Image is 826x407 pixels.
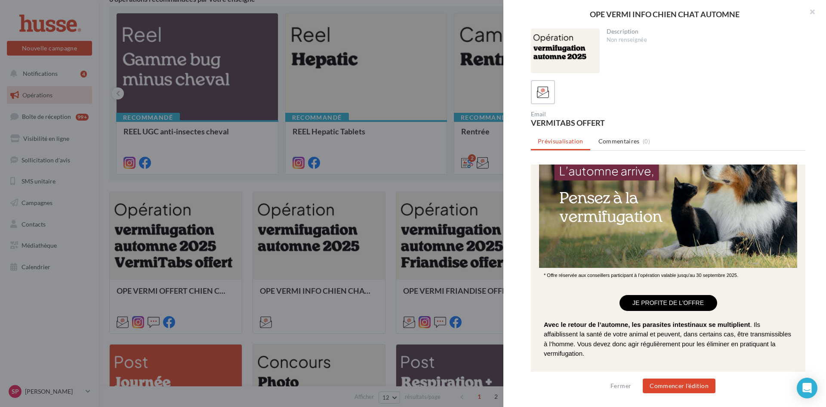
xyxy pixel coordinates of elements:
div: Open Intercom Messenger [797,378,817,398]
strong: Avec le retour de l’automne, les parasites intestinaux se multiplient [13,156,219,164]
span: (0) [643,138,650,145]
button: Fermer [607,381,635,391]
div: VERMITABS OFFERT [531,119,665,127]
span: Commentaires [598,137,640,146]
button: Commencer l'édition [643,379,715,393]
span: * Offre réservée aux conseillers participant à l'opération valable jusqu'au 30 septembre 2025. [13,108,207,113]
div: Non renseignée [607,36,799,44]
div: Description [607,28,799,34]
a: JE PROFITE DE L'OFFRE [89,135,186,142]
span: . Ils affaiblissent la santé de votre animal et peuvent, dans certains cas, être transmissibles à... [13,156,260,193]
div: OPE VERMI INFO CHIEN CHAT AUTOMNE [517,10,812,18]
div: Email [531,111,665,117]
